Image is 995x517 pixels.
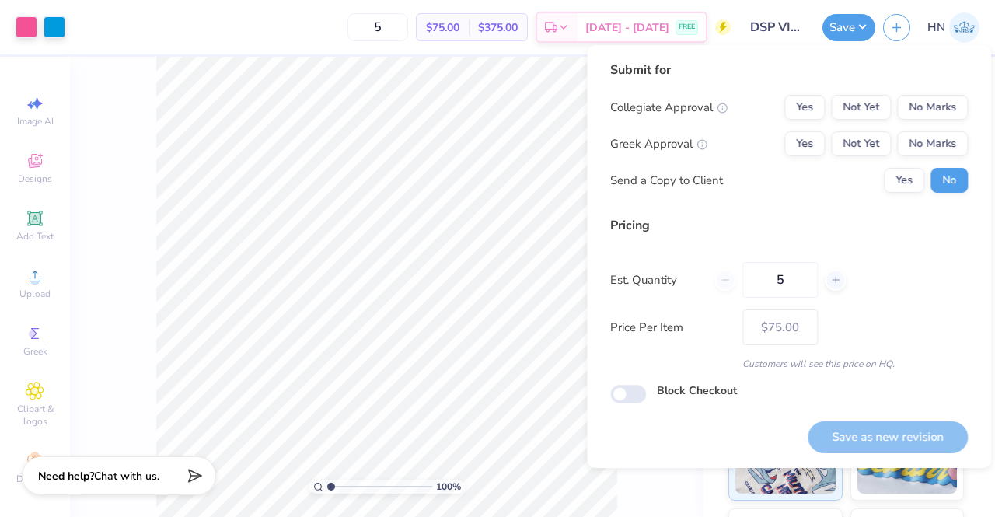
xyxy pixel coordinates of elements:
[610,271,703,289] label: Est. Quantity
[19,288,51,300] span: Upload
[610,357,968,371] div: Customers will see this price on HQ.
[347,13,408,41] input: – –
[738,12,815,43] input: Untitled Design
[17,115,54,128] span: Image AI
[610,216,968,235] div: Pricing
[927,19,945,37] span: HN
[822,14,875,41] button: Save
[930,168,968,193] button: No
[38,469,94,484] strong: Need help?
[897,131,968,156] button: No Marks
[679,22,695,33] span: FREE
[478,19,518,36] span: $375.00
[8,403,62,428] span: Clipart & logos
[610,61,968,79] div: Submit for
[18,173,52,185] span: Designs
[585,19,669,36] span: [DATE] - [DATE]
[94,469,159,484] span: Chat with us.
[784,95,825,120] button: Yes
[16,473,54,485] span: Decorate
[657,383,737,399] label: Block Checkout
[610,319,731,337] label: Price Per Item
[784,131,825,156] button: Yes
[23,345,47,358] span: Greek
[831,95,891,120] button: Not Yet
[16,230,54,243] span: Add Text
[610,172,723,190] div: Send a Copy to Client
[436,480,461,494] span: 100 %
[897,95,968,120] button: No Marks
[610,135,707,153] div: Greek Approval
[610,99,728,117] div: Collegiate Approval
[426,19,459,36] span: $75.00
[884,168,924,193] button: Yes
[831,131,891,156] button: Not Yet
[949,12,979,43] img: Huda Nadeem
[742,262,818,298] input: – –
[927,12,979,43] a: HN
